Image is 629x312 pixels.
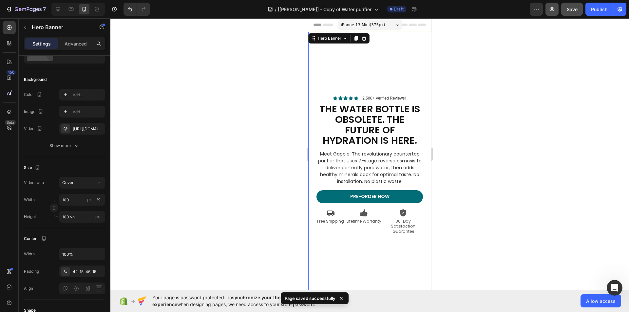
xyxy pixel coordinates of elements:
div: Content [24,234,48,243]
button: % [86,196,93,204]
span: synchronize your theme style & enhance your experience [152,295,336,307]
button: 7 [3,3,49,16]
span: Allow access [586,298,616,304]
button: Publish [585,3,613,16]
input: px% [59,194,105,206]
div: Add... [73,92,104,98]
div: Align [24,285,33,291]
span: [[PERSON_NAME]] - Copy of Water purifier [278,6,372,13]
div: Size [24,163,41,172]
button: Allow access [581,294,621,307]
button: px [95,196,103,204]
input: px [59,211,105,223]
div: Video ratio [24,180,44,186]
p: 7 [43,5,46,13]
span: Your page is password protected. To when designing pages, we need access to your store password. [152,294,362,308]
p: Settings [32,40,51,47]
button: Save [561,3,583,16]
div: px [87,197,92,203]
div: Add... [73,109,104,115]
button: Cover [59,177,105,189]
iframe: Intercom live chat [607,280,622,296]
span: Draft [394,6,404,12]
div: Padding [24,268,39,274]
div: 42, 15, 46, 15 [73,269,104,275]
span: px [95,214,100,219]
div: Background [24,77,47,83]
div: Width [24,251,35,257]
span: Save [567,7,578,12]
div: Publish [591,6,607,13]
div: Video [24,124,44,133]
span: Cover [62,180,74,185]
div: 450 [6,70,16,75]
div: Show more [49,142,80,149]
label: Width [24,197,35,203]
div: Beta [5,120,16,125]
iframe: Design area [308,18,431,290]
span: / [275,6,276,13]
div: % [97,197,101,203]
div: [URL][DOMAIN_NAME] [73,126,104,132]
input: Auto [60,248,105,260]
div: Color [24,90,43,99]
div: Undo/Redo [124,3,150,16]
div: Image [24,107,45,116]
label: Height [24,214,36,220]
button: Show more [24,140,105,152]
p: Page saved successfully [285,295,335,302]
p: Advanced [65,40,87,47]
p: Hero Banner [32,23,87,31]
